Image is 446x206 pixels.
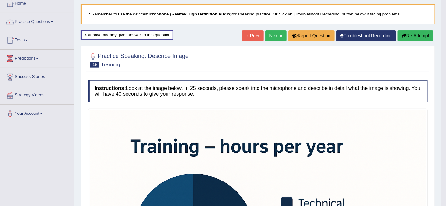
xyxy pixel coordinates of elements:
span: 19 [90,62,99,68]
blockquote: * Remember to use the device for speaking practice. Or click on [Troubleshoot Recording] button b... [81,4,435,24]
a: Predictions [0,50,74,66]
a: Practice Questions [0,13,74,29]
a: Strategy Videos [0,86,74,103]
a: Next » [265,30,287,41]
h2: Practice Speaking: Describe Image [88,52,188,68]
b: Microphone (Realtek High Definition Audio) [145,12,232,16]
a: Success Stories [0,68,74,84]
small: Training [101,62,120,68]
h4: Look at the image below. In 25 seconds, please speak into the microphone and describe in detail w... [88,80,428,102]
button: Report Question [288,30,335,41]
b: Instructions: [95,85,126,91]
a: Troubleshoot Recording [336,30,396,41]
a: Tests [0,31,74,47]
a: « Prev [242,30,263,41]
button: Re-Attempt [398,30,433,41]
a: Your Account [0,105,74,121]
div: You have already given answer to this question [81,30,173,40]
